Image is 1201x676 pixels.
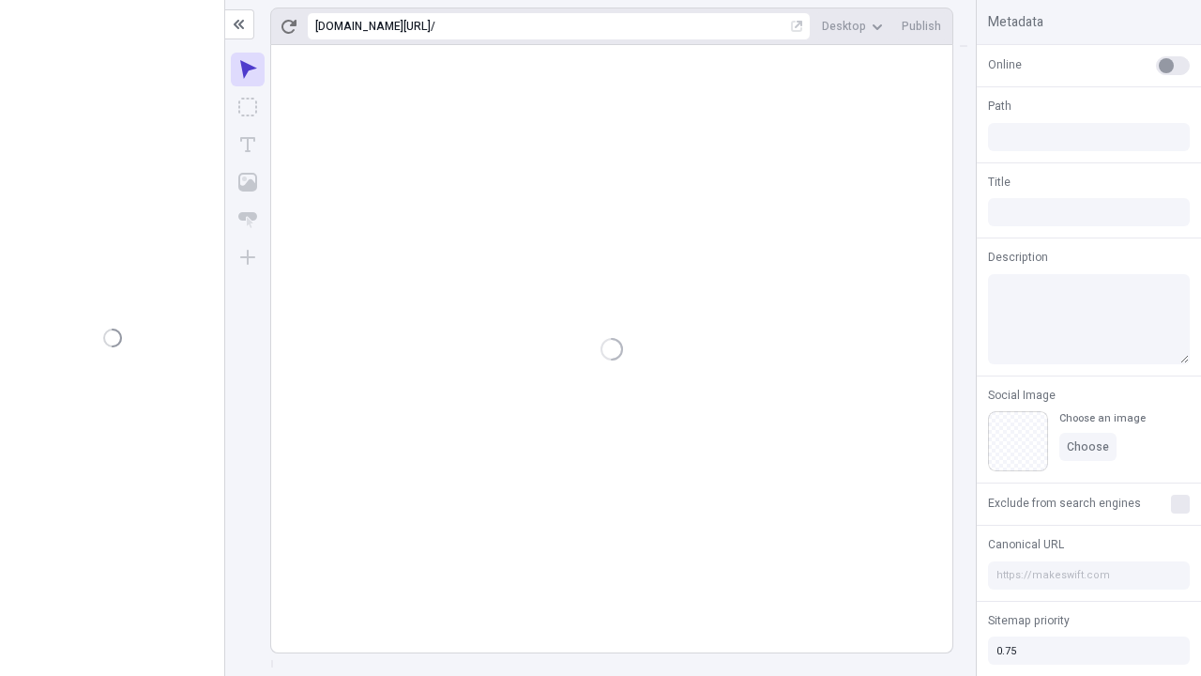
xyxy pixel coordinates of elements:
span: Sitemap priority [988,612,1070,629]
button: Text [231,128,265,161]
span: Choose [1067,439,1109,454]
button: Publish [894,12,949,40]
input: https://makeswift.com [988,561,1190,590]
button: Desktop [814,12,890,40]
span: Social Image [988,387,1056,404]
span: Path [988,98,1011,115]
div: / [431,19,435,34]
span: Online [988,56,1022,73]
button: Image [231,165,265,199]
span: Desktop [822,19,866,34]
span: Title [988,174,1011,191]
button: Box [231,90,265,124]
div: Choose an image [1059,411,1146,425]
div: [URL][DOMAIN_NAME] [315,19,431,34]
button: Choose [1059,433,1117,461]
span: Publish [902,19,941,34]
span: Canonical URL [988,536,1064,553]
span: Description [988,249,1048,266]
button: Button [231,203,265,237]
span: Exclude from search engines [988,495,1141,512]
